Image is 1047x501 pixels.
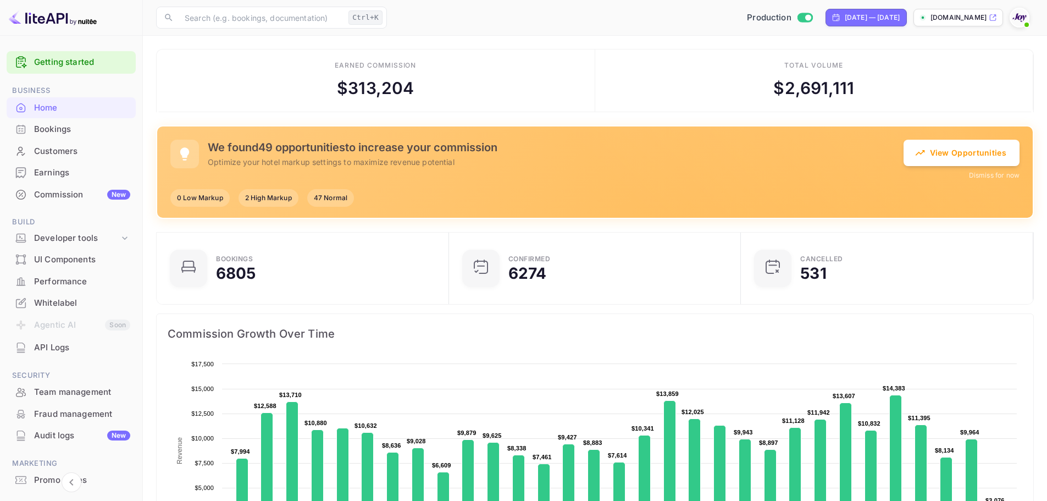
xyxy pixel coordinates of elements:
a: API Logs [7,337,136,357]
div: Customers [7,141,136,162]
text: $10,832 [858,420,880,427]
text: $13,607 [833,393,855,399]
div: $ 2,691,111 [773,76,854,101]
span: Security [7,370,136,382]
text: Revenue [176,437,184,464]
div: Home [7,97,136,119]
div: Total volume [784,60,843,70]
text: $9,028 [407,438,426,444]
a: Promo codes [7,470,136,490]
text: $6,609 [432,462,451,469]
text: $10,341 [631,425,654,432]
text: $15,000 [191,386,214,392]
div: Earnings [34,167,130,179]
text: $8,134 [935,447,954,454]
text: $13,710 [279,392,302,398]
text: $7,614 [608,452,627,459]
text: $8,338 [507,445,527,452]
text: $12,500 [191,410,214,417]
div: UI Components [34,254,130,266]
div: CommissionNew [7,184,136,206]
div: Developer tools [34,232,119,245]
p: [DOMAIN_NAME] [930,13,987,23]
a: Home [7,97,136,118]
text: $8,897 [759,439,778,446]
div: Fraud management [34,408,130,421]
div: 531 [800,266,826,281]
div: Whitelabel [7,293,136,314]
span: Marketing [7,458,136,470]
div: Audit logsNew [7,425,136,447]
div: Performance [7,271,136,293]
text: $5,000 [195,485,214,491]
span: Build [7,216,136,228]
div: Developer tools [7,229,136,248]
a: Audit logsNew [7,425,136,445]
h5: We found 49 opportunities to increase your commission [208,141,904,154]
div: Audit logs [34,430,130,442]
text: $17,500 [191,361,214,367]
a: CommissionNew [7,184,136,205]
div: New [107,190,130,200]
div: UI Components [7,249,136,271]
div: Fraud management [7,404,136,425]
text: $8,636 [382,442,401,449]
div: [DATE] — [DATE] [845,13,900,23]
span: Production [747,12,791,24]
button: Collapse navigation [62,472,81,492]
div: API Logs [7,337,136,359]
text: $13,859 [656,390,679,397]
a: Performance [7,271,136,291]
p: Optimize your hotel markup settings to maximize revenue potential [208,156,904,168]
text: $7,500 [195,460,214,466]
a: Team management [7,382,136,402]
div: 6805 [216,266,256,281]
text: $9,943 [734,429,753,436]
div: Team management [7,382,136,403]
text: $11,395 [908,415,930,421]
div: Customers [34,145,130,158]
text: $9,964 [960,429,979,436]
div: New [107,431,130,441]
text: $8,883 [583,439,602,446]
a: UI Components [7,249,136,269]
text: $9,427 [558,434,577,441]
text: $10,880 [304,420,327,426]
div: Team management [34,386,130,399]
text: $9,625 [483,432,502,439]
button: Dismiss for now [969,170,1020,180]
text: $14,383 [883,385,905,392]
text: $9,879 [457,430,477,436]
text: $7,461 [533,454,552,460]
div: Earned commission [335,60,416,70]
div: CANCELLED [800,256,843,262]
div: Getting started [7,51,136,74]
div: Earnings [7,162,136,184]
text: $12,025 [682,409,704,415]
a: Fraud management [7,404,136,424]
img: With Joy [1011,9,1028,26]
span: 47 Normal [307,193,354,203]
a: Getting started [34,56,130,69]
div: $ 313,204 [337,76,414,101]
a: Bookings [7,119,136,139]
text: $7,994 [231,448,250,455]
div: Promo codes [34,474,130,487]
div: Whitelabel [34,297,130,310]
div: Promo codes [7,470,136,491]
button: View Opportunities [904,140,1020,166]
text: $11,942 [807,409,830,416]
div: Commission [34,189,130,201]
div: Bookings [216,256,253,262]
text: $11,128 [782,417,805,424]
div: API Logs [34,342,130,354]
span: 0 Low Markup [170,193,230,203]
div: Switch to Sandbox mode [743,12,817,24]
text: $10,632 [354,422,377,429]
span: Commission Growth Over Time [168,325,1022,343]
div: Ctrl+K [348,10,383,25]
span: 2 High Markup [239,193,298,203]
div: Confirmed [508,256,551,262]
a: Whitelabel [7,293,136,313]
text: $12,588 [254,403,276,409]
